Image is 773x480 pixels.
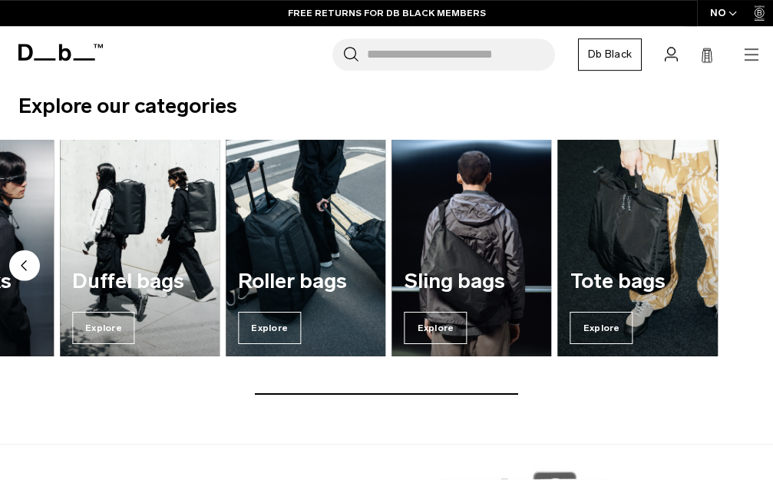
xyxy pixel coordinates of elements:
span: Explore [238,312,301,344]
h3: Duffel bags [72,270,207,293]
div: 5 / 7 [226,140,385,356]
span: Explore [405,312,467,344]
a: Duffel bags Explore [60,140,220,356]
span: Explore [72,312,135,344]
a: Sling bags Explore [392,140,552,356]
div: 4 / 7 [60,140,220,356]
a: Db Black [578,38,642,71]
h3: Sling bags [405,270,540,293]
h3: Roller bags [238,270,373,293]
span: Explore [570,312,633,344]
div: 7 / 7 [558,140,718,356]
h2: Explore our categories [18,91,755,122]
h3: Tote bags [570,270,705,293]
button: Previous slide [9,250,40,284]
a: FREE RETURNS FOR DB BLACK MEMBERS [288,6,486,20]
a: Tote bags Explore [558,140,718,356]
a: Roller bags Explore [226,140,385,356]
div: 6 / 7 [392,140,552,356]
